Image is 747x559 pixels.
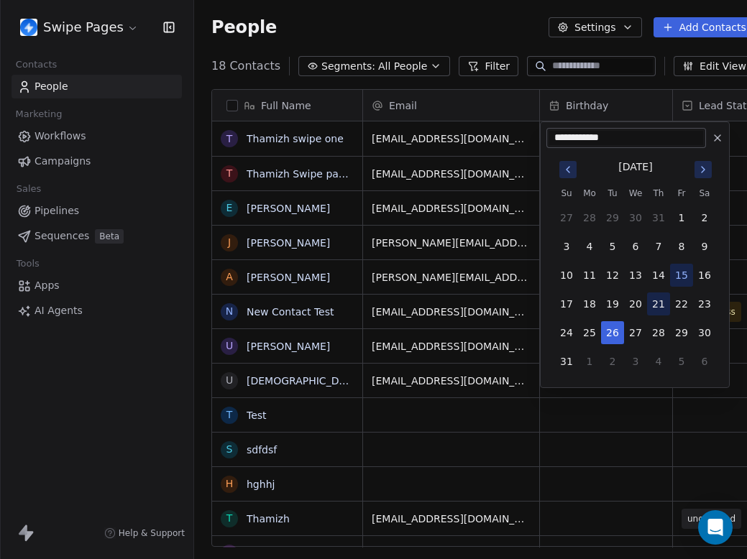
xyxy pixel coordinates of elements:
[555,350,578,373] button: 31
[647,264,670,287] button: 14
[578,206,601,229] button: 28
[601,186,624,200] th: Tuesday
[624,292,647,315] button: 20
[601,350,624,373] button: 2
[578,235,601,258] button: 4
[624,350,647,373] button: 3
[618,160,652,175] div: [DATE]
[578,292,601,315] button: 18
[693,160,713,180] button: Go to next month
[647,321,670,344] button: 28
[693,292,716,315] button: 23
[693,235,716,258] button: 9
[670,235,693,258] button: 8
[555,292,578,315] button: 17
[601,235,624,258] button: 5
[647,350,670,373] button: 4
[647,186,670,200] th: Thursday
[578,264,601,287] button: 11
[578,186,601,200] th: Monday
[624,235,647,258] button: 6
[693,186,716,200] th: Saturday
[555,206,578,229] button: 27
[555,321,578,344] button: 24
[601,292,624,315] button: 19
[670,206,693,229] button: 1
[670,264,693,287] button: 15
[693,321,716,344] button: 30
[624,186,647,200] th: Wednesday
[601,206,624,229] button: 29
[624,321,647,344] button: 27
[670,186,693,200] th: Friday
[624,264,647,287] button: 13
[647,235,670,258] button: 7
[558,160,578,180] button: Go to previous month
[578,321,601,344] button: 25
[578,350,601,373] button: 1
[670,292,693,315] button: 22
[555,186,578,200] th: Sunday
[647,292,670,315] button: 21
[693,206,716,229] button: 2
[670,350,693,373] button: 5
[693,350,716,373] button: 6
[647,206,670,229] button: 31
[555,264,578,287] button: 10
[693,264,716,287] button: 16
[555,235,578,258] button: 3
[601,264,624,287] button: 12
[624,206,647,229] button: 30
[670,321,693,344] button: 29
[601,321,624,344] button: 26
